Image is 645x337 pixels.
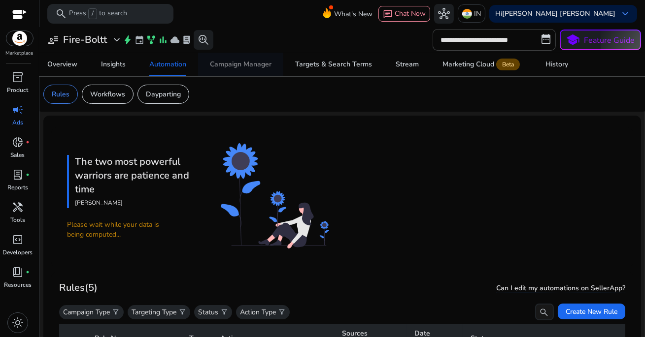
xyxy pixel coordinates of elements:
[495,10,615,17] p: Hi
[7,183,28,192] p: Reports
[619,8,631,20] span: keyboard_arrow_down
[4,280,32,289] p: Resources
[111,34,123,46] span: expand_more
[90,89,125,99] p: Workflows
[11,151,25,159] p: Sales
[566,33,580,47] span: school
[12,136,24,148] span: donut_small
[63,34,107,46] h3: Fire-Boltt
[584,34,635,46] p: Feature Guide
[7,86,29,94] p: Product
[12,169,24,181] span: lab_profile
[88,8,97,19] span: /
[170,35,180,45] span: cloud
[496,59,520,70] span: Beta
[220,308,228,316] span: filter_alt
[26,173,30,177] span: fiber_manual_record
[12,266,24,278] span: book_4
[146,35,156,45] span: family_history
[146,89,181,99] p: Dayparting
[6,50,34,57] p: Marketplace
[12,201,24,213] span: handyman
[396,61,419,68] div: Stream
[438,8,450,20] span: hub
[434,4,454,24] button: hub
[178,308,186,316] span: filter_alt
[6,31,33,46] img: amazon.svg
[502,9,615,18] b: [PERSON_NAME] [PERSON_NAME]
[182,35,192,45] span: lab_profile
[462,9,472,19] img: in.svg
[3,248,33,257] p: Developers
[55,8,67,20] span: search
[12,317,24,329] span: light_mode
[566,306,617,317] span: Create New Rule
[539,307,549,317] span: search
[26,270,30,274] span: fiber_manual_record
[47,34,59,46] span: user_attributes
[240,307,276,317] p: Action Type
[101,61,126,68] div: Insights
[75,155,201,196] h3: The two most powerful warriors are patience and time
[210,61,272,68] div: Campaign Manager
[26,140,30,144] span: fiber_manual_record
[132,307,176,317] p: Targeting Type
[12,104,24,116] span: campaign
[334,5,373,23] span: What's New
[278,308,286,316] span: filter_alt
[75,199,123,207] span: [PERSON_NAME]
[12,234,24,245] span: code_blocks
[378,6,430,22] button: chatChat Now
[63,307,110,317] p: Campaign Type
[560,30,641,50] button: schoolFeature Guide
[395,9,426,18] span: Chat Now
[295,61,372,68] div: Targets & Search Terms
[474,5,481,22] p: IN
[112,308,120,316] span: filter_alt
[442,61,522,68] div: Marketing Cloud
[383,9,393,19] span: chat
[67,220,205,240] span: Please wait while your data is being computed...
[198,34,209,46] span: search_insights
[10,215,25,224] p: Tools
[194,30,213,50] button: search_insights
[558,304,625,319] button: Create New Rule
[135,35,144,45] span: event
[59,282,98,294] h3: Rules (5)
[158,35,168,45] span: bar_chart
[123,35,133,45] span: bolt
[69,8,127,19] p: Press to search
[496,283,625,293] span: Can I edit my automations on SellerApp?
[52,89,69,99] p: Rules
[12,118,23,127] p: Ads
[12,71,24,83] span: inventory_2
[149,61,186,68] div: Automation
[47,61,77,68] div: Overview
[545,61,568,68] div: History
[198,307,218,317] p: Status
